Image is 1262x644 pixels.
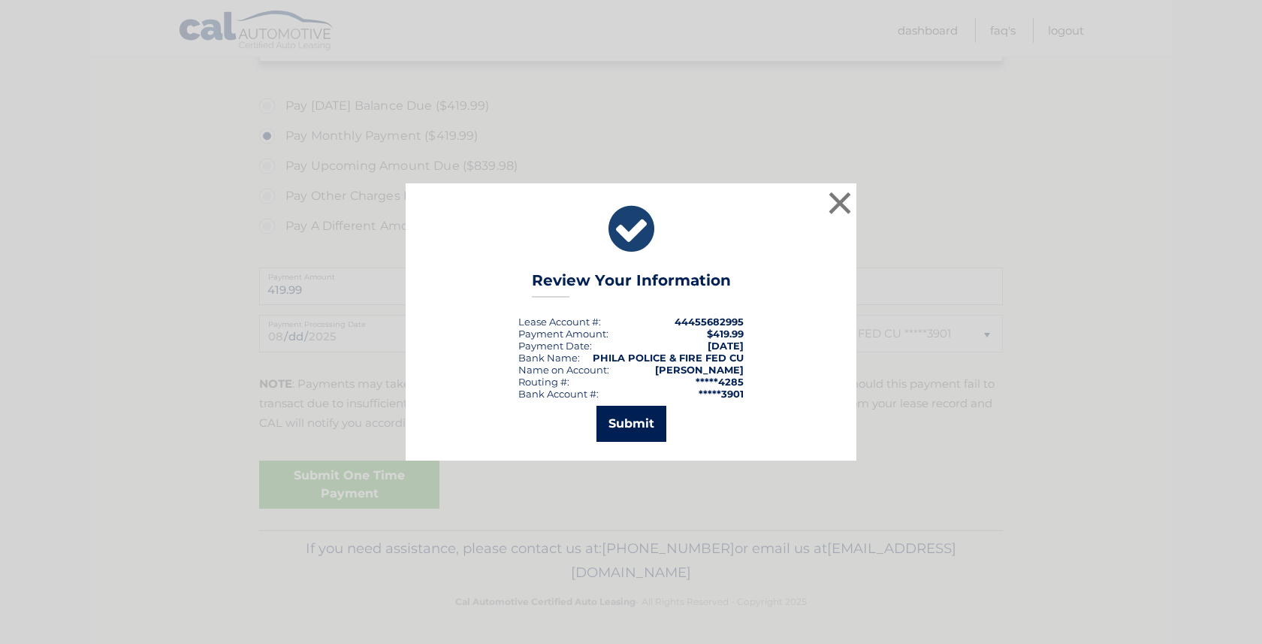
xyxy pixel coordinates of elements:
span: $419.99 [707,328,744,340]
div: Bank Account #: [518,388,599,400]
h3: Review Your Information [532,271,731,298]
strong: [PERSON_NAME] [655,364,744,376]
button: Submit [596,406,666,442]
strong: PHILA POLICE & FIRE FED CU [593,352,744,364]
button: × [825,188,855,218]
span: Payment Date [518,340,590,352]
strong: 44455682995 [675,316,744,328]
span: [DATE] [708,340,744,352]
div: Payment Amount: [518,328,608,340]
div: Lease Account #: [518,316,601,328]
div: Bank Name: [518,352,580,364]
div: Routing #: [518,376,569,388]
div: Name on Account: [518,364,609,376]
div: : [518,340,592,352]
